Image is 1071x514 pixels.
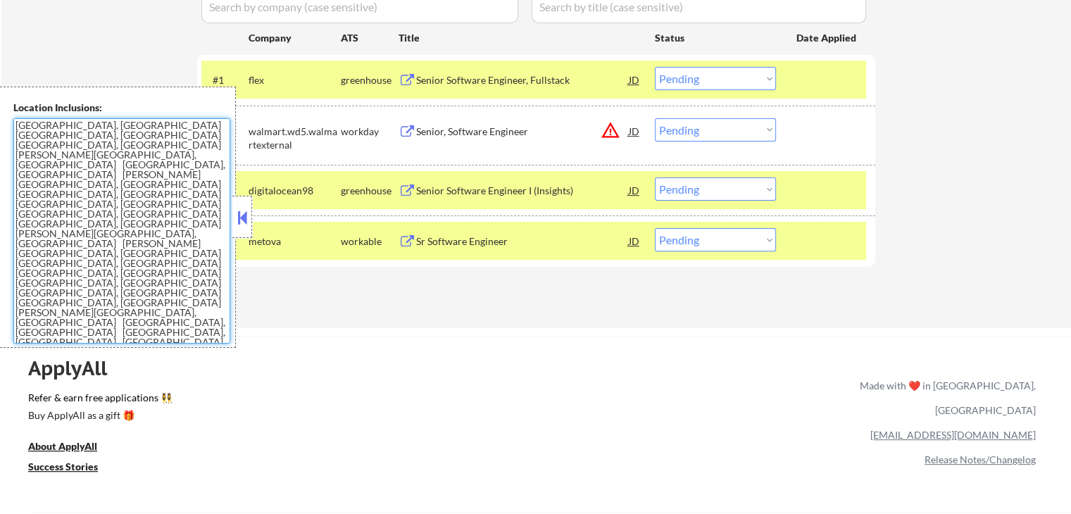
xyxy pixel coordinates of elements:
div: Date Applied [796,31,858,45]
div: JD [627,118,641,144]
a: [EMAIL_ADDRESS][DOMAIN_NAME] [870,429,1036,441]
div: Senior Software Engineer I (Insights) [416,184,629,198]
div: Senior Software Engineer, Fullstack [416,73,629,87]
div: Company [249,31,341,45]
button: warning_amber [601,120,620,140]
div: JD [627,177,641,203]
div: Sr Software Engineer [416,234,629,249]
div: Title [399,31,641,45]
a: Release Notes/Changelog [925,453,1036,465]
div: ATS [341,31,399,45]
a: About ApplyAll [28,439,117,456]
u: About ApplyAll [28,440,97,452]
div: greenhouse [341,184,399,198]
div: workday [341,125,399,139]
div: JD [627,67,641,92]
div: metova [249,234,341,249]
div: #1 [213,73,237,87]
div: Status [655,25,776,50]
div: flex [249,73,341,87]
div: JD [627,228,641,253]
a: Buy ApplyAll as a gift 🎁 [28,408,169,425]
div: greenhouse [341,73,399,87]
a: Refer & earn free applications 👯‍♀️ [28,393,565,408]
div: digitalocean98 [249,184,341,198]
div: Senior, Software Engineer [416,125,629,139]
div: Location Inclusions: [13,101,230,115]
div: walmart.wd5.walmartexternal [249,125,341,152]
div: Made with ❤️ in [GEOGRAPHIC_DATA], [GEOGRAPHIC_DATA] [854,373,1036,422]
div: Buy ApplyAll as a gift 🎁 [28,410,169,420]
div: workable [341,234,399,249]
div: ApplyAll [28,356,123,380]
u: Success Stories [28,460,98,472]
a: Success Stories [28,459,117,477]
